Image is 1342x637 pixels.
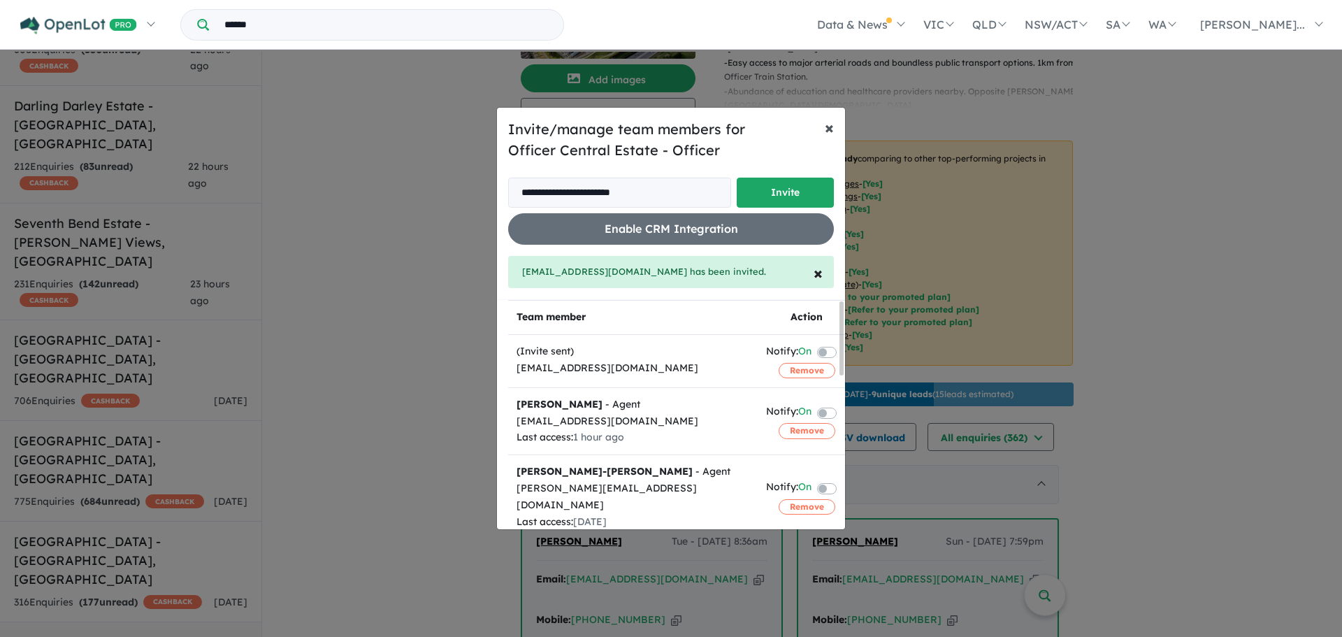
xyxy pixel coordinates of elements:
div: - Agent [517,396,749,413]
button: Remove [779,363,835,378]
div: Notify: [766,479,811,498]
div: (Invite sent) [517,343,749,360]
button: Close [802,253,834,292]
h5: Invite/manage team members for Officer Central Estate - Officer [508,119,834,161]
img: Openlot PRO Logo White [20,17,137,34]
div: [EMAIL_ADDRESS][DOMAIN_NAME] has been invited. [508,256,834,288]
span: 1 hour ago [573,431,624,443]
span: [DATE] [573,515,607,528]
button: Invite [737,178,834,208]
div: [PERSON_NAME][EMAIL_ADDRESS][DOMAIN_NAME] [517,480,749,514]
div: Last access: [517,429,749,446]
span: × [814,262,823,283]
th: Team member [508,300,758,334]
strong: [PERSON_NAME]‑[PERSON_NAME] [517,465,693,478]
button: Enable CRM Integration [508,213,834,245]
span: [PERSON_NAME]... [1200,17,1305,31]
span: × [825,117,834,138]
div: [EMAIL_ADDRESS][DOMAIN_NAME] [517,360,749,377]
strong: [PERSON_NAME] [517,398,603,410]
th: Action [758,300,856,334]
span: On [798,403,811,422]
div: Last access: [517,514,749,531]
div: [EMAIL_ADDRESS][DOMAIN_NAME] [517,413,749,430]
span: On [798,343,811,362]
input: Try estate name, suburb, builder or developer [212,10,561,40]
div: Notify: [766,343,811,362]
div: - Agent [517,464,749,480]
span: On [798,479,811,498]
button: Remove [779,423,835,438]
div: Notify: [766,403,811,422]
button: Remove [779,499,835,515]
